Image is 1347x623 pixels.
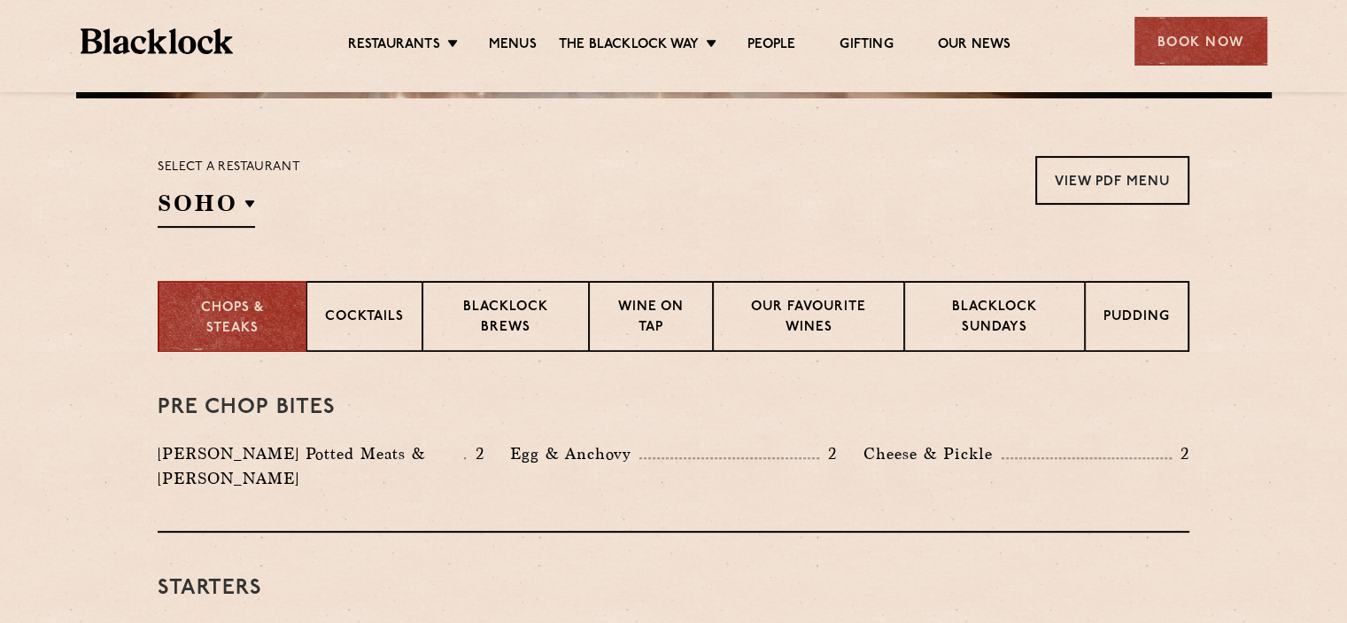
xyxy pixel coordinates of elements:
p: Chops & Steaks [177,299,288,339]
a: View PDF Menu [1035,156,1189,205]
p: 2 [1172,442,1189,465]
p: Blacklock Sundays [923,298,1066,339]
p: 2 [819,442,837,465]
div: Book Now [1134,17,1267,66]
h2: SOHO [158,188,255,228]
p: Cheese & Pickle [863,441,1002,466]
p: 2 [466,442,484,465]
a: Gifting [840,36,893,56]
a: Menus [489,36,537,56]
p: Blacklock Brews [441,298,570,339]
h3: Starters [158,577,1189,600]
a: Restaurants [348,36,440,56]
a: The Blacklock Way [559,36,699,56]
h3: Pre Chop Bites [158,396,1189,419]
p: [PERSON_NAME] Potted Meats & [PERSON_NAME] [158,441,464,491]
img: BL_Textured_Logo-footer-cropped.svg [81,28,234,54]
p: Egg & Anchovy [510,441,639,466]
p: Pudding [1103,308,1170,330]
p: Cocktails [325,308,404,330]
a: People [747,36,795,56]
p: Our favourite wines [732,298,885,339]
p: Wine on Tap [608,298,694,339]
p: Select a restaurant [158,156,300,179]
a: Our News [938,36,1011,56]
